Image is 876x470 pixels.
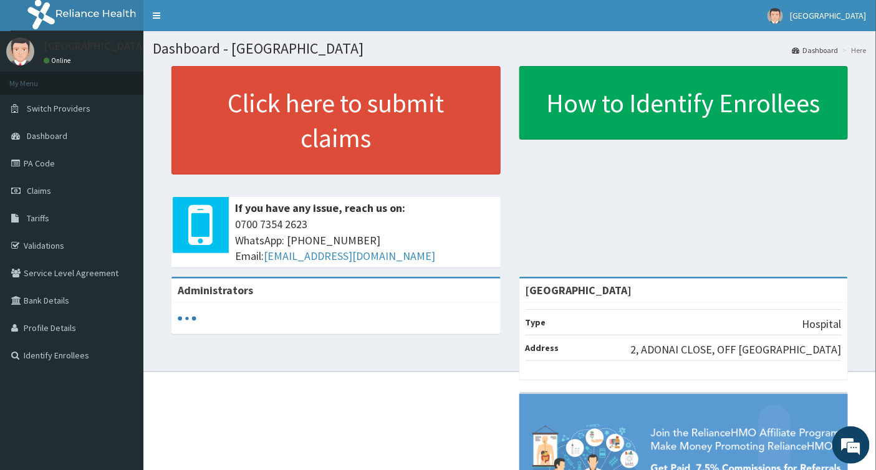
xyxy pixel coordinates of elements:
[171,66,501,175] a: Click here to submit claims
[802,316,842,332] p: Hospital
[768,8,783,24] img: User Image
[153,41,867,57] h1: Dashboard - [GEOGRAPHIC_DATA]
[526,283,632,297] strong: [GEOGRAPHIC_DATA]
[178,283,253,297] b: Administrators
[235,216,494,264] span: 0700 7354 2623 WhatsApp: [PHONE_NUMBER] Email:
[23,62,51,94] img: d_794563401_company_1708531726252_794563401
[178,309,196,328] svg: audio-loading
[44,41,147,52] p: [GEOGRAPHIC_DATA]
[27,213,49,224] span: Tariffs
[791,10,867,21] span: [GEOGRAPHIC_DATA]
[6,37,34,65] img: User Image
[205,6,234,36] div: Minimize live chat window
[6,340,238,384] textarea: Type your message and hit 'Enter'
[840,45,867,55] li: Here
[27,185,51,196] span: Claims
[65,70,209,86] div: Chat with us now
[27,103,90,114] span: Switch Providers
[792,45,839,55] a: Dashboard
[519,66,849,140] a: How to Identify Enrollees
[72,157,172,283] span: We're online!
[27,130,67,141] span: Dashboard
[630,342,842,358] p: 2, ADONAI CLOSE, OFF [GEOGRAPHIC_DATA]
[526,317,546,328] b: Type
[526,342,559,353] b: Address
[264,249,435,263] a: [EMAIL_ADDRESS][DOMAIN_NAME]
[235,201,405,215] b: If you have any issue, reach us on:
[44,56,74,65] a: Online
